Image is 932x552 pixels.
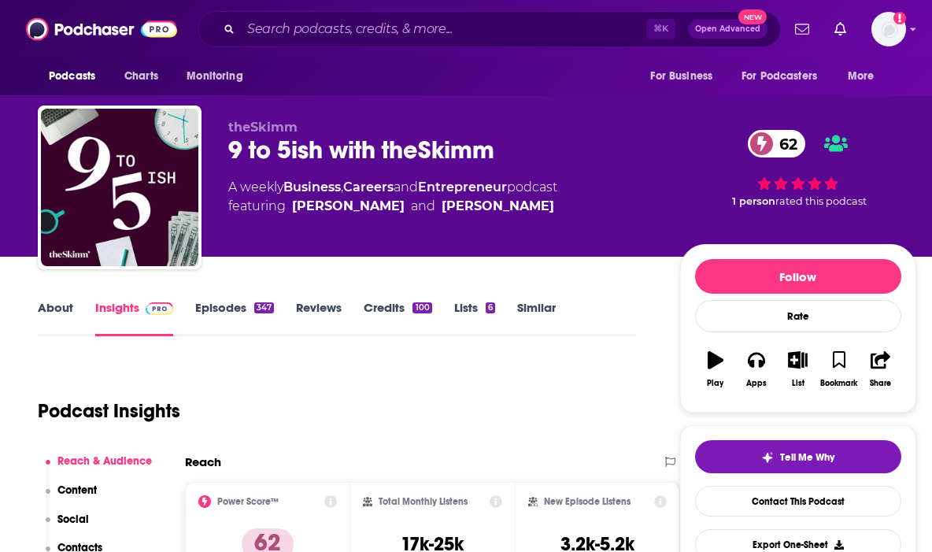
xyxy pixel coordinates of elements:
div: A weekly podcast [228,178,557,216]
a: Contact This Podcast [695,486,901,517]
span: and [394,180,418,194]
span: Logged in as KatieC [871,12,906,46]
a: Show notifications dropdown [789,16,815,43]
a: Credits100 [364,300,431,336]
span: 1 person [732,195,775,207]
a: Similar [517,300,556,336]
h2: Total Monthly Listens [379,496,468,507]
a: Danielle Weisberg [442,197,554,216]
a: Lists6 [454,300,495,336]
div: 6 [486,302,495,313]
a: 62 [748,130,805,157]
button: open menu [639,61,732,91]
button: Social [46,513,90,542]
div: 347 [254,302,274,313]
img: User Profile [871,12,906,46]
span: Podcasts [49,65,95,87]
button: Reach & Audience [46,454,153,483]
img: Podchaser Pro [146,302,173,315]
button: open menu [176,61,263,91]
a: Charts [114,61,168,91]
span: ⌘ K [646,19,675,39]
button: Content [46,483,98,513]
a: Entrepreneur [418,180,507,194]
span: , [341,180,343,194]
a: About [38,300,73,336]
button: open menu [38,61,116,91]
span: Charts [124,65,158,87]
button: open menu [837,61,894,91]
button: tell me why sparkleTell Me Why [695,440,901,473]
a: Reviews [296,300,342,336]
div: Search podcasts, credits, & more... [198,11,781,47]
button: Apps [736,341,777,398]
span: and [411,197,435,216]
img: Podchaser - Follow, Share and Rate Podcasts [26,14,177,44]
h2: New Episode Listens [544,496,631,507]
span: featuring [228,197,557,216]
span: For Podcasters [742,65,817,87]
div: Bookmark [820,379,857,388]
div: 62 1 personrated this podcast [680,120,916,217]
button: open menu [731,61,840,91]
span: rated this podcast [775,195,867,207]
h2: Power Score™ [217,496,279,507]
span: Tell Me Why [780,451,834,464]
p: Reach & Audience [57,454,152,468]
button: Follow [695,259,901,294]
span: Open Advanced [695,25,760,33]
p: Content [57,483,97,497]
img: 9 to 5ish with theSkimm [41,109,198,266]
button: Bookmark [819,341,860,398]
svg: Add a profile image [893,12,906,24]
a: Episodes347 [195,300,274,336]
button: Play [695,341,736,398]
button: Share [860,341,901,398]
span: More [848,65,875,87]
a: Show notifications dropdown [828,16,852,43]
span: New [738,9,767,24]
button: Show profile menu [871,12,906,46]
a: Carly Zakin [292,197,405,216]
div: Apps [746,379,767,388]
div: Play [707,379,723,388]
div: 100 [412,302,431,313]
button: Open AdvancedNew [688,20,767,39]
h1: Podcast Insights [38,399,180,423]
a: Careers [343,180,394,194]
span: Monitoring [187,65,242,87]
span: 62 [764,130,805,157]
span: For Business [650,65,712,87]
div: Rate [695,300,901,332]
button: List [777,341,818,398]
h2: Reach [185,454,221,469]
a: InsightsPodchaser Pro [95,300,173,336]
p: Social [57,513,89,526]
div: Share [870,379,891,388]
a: Business [283,180,341,194]
div: List [792,379,804,388]
span: theSkimm [228,120,298,135]
img: tell me why sparkle [761,451,774,464]
input: Search podcasts, credits, & more... [241,17,646,42]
